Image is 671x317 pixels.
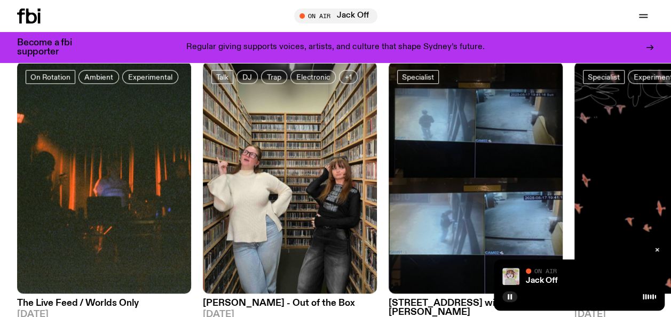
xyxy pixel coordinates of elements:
[345,73,352,81] span: +1
[583,70,625,84] a: Specialist
[203,61,377,294] img: https://media.fbi.radio/images/IMG_7702.jpg
[17,299,191,308] h3: The Live Feed / Worlds Only
[534,267,557,274] span: On Air
[84,73,113,81] span: Ambient
[128,73,172,81] span: Experimental
[17,61,191,294] img: A grainy film image of shadowy band figures on stage, with red light behind them
[261,70,287,84] a: Trap
[30,73,70,81] span: On Rotation
[267,73,281,81] span: Trap
[203,299,377,308] h3: [PERSON_NAME] - Out of the Box
[296,73,330,81] span: Electronic
[526,276,558,285] a: Jack Off
[122,70,178,84] a: Experimental
[502,268,519,285] img: a dotty lady cuddling her cat amongst flowers
[588,73,620,81] span: Specialist
[17,38,85,57] h3: Become a fbi supporter
[339,70,358,84] button: +1
[290,70,336,84] a: Electronic
[211,70,233,84] a: Talk
[389,299,563,317] h3: [STREET_ADDRESS] with Banjo [PERSON_NAME]
[78,70,119,84] a: Ambient
[26,70,75,84] a: On Rotation
[236,70,258,84] a: DJ
[216,73,228,81] span: Talk
[186,43,485,52] p: Regular giving supports voices, artists, and culture that shape Sydney’s future.
[294,9,377,23] button: On AirJack Off
[242,73,252,81] span: DJ
[397,70,439,84] a: Specialist
[402,73,434,81] span: Specialist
